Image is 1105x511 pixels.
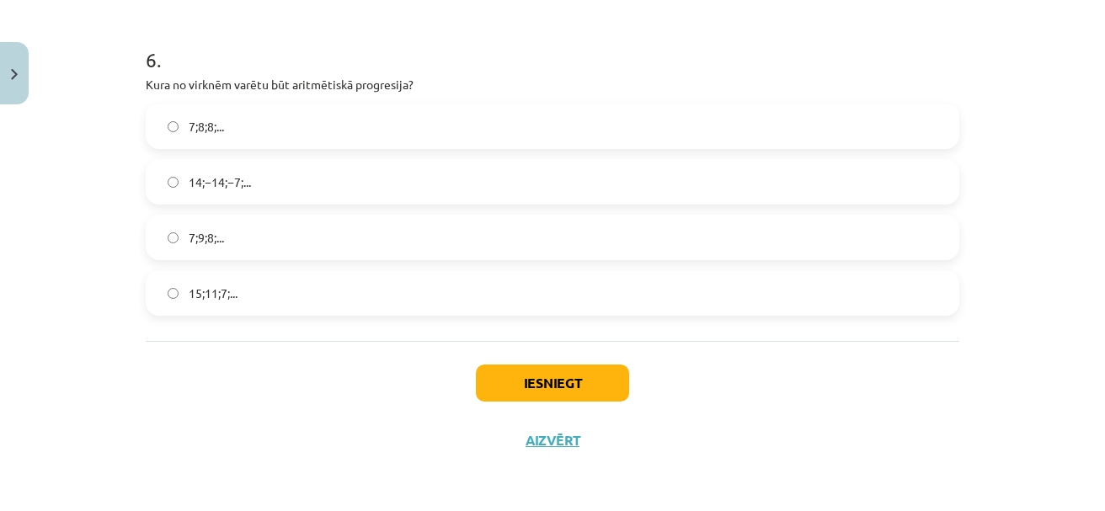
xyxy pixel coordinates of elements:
button: Iesniegt [476,365,629,402]
span: 15;11;7;... [189,285,238,302]
input: 7;9;8;... [168,232,179,243]
h1: 6 . [146,19,959,71]
img: icon-close-lesson-0947bae3869378f0d4975bcd49f059093ad1ed9edebbc8119c70593378902aed.svg [11,69,18,80]
span: 7;8;8;... [189,118,224,136]
input: 14;−14;−7;... [168,177,179,188]
p: Kura no virknēm varētu būt aritmētiskā progresija? [146,76,959,93]
input: 7;8;8;... [168,121,179,132]
span: 14;−14;−7;... [189,173,251,191]
button: Aizvērt [520,432,585,449]
input: 15;11;7;... [168,288,179,299]
span: 7;9;8;... [189,229,224,247]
